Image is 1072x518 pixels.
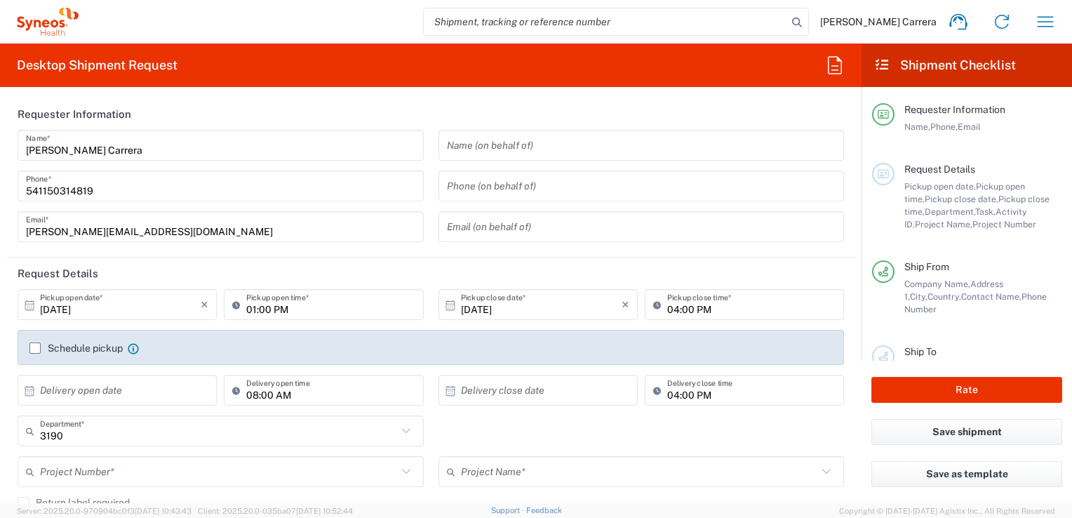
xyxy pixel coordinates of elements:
span: City, [910,291,927,302]
span: Project Name, [915,219,972,230]
span: Ship To [904,346,937,357]
span: Copyright © [DATE]-[DATE] Agistix Inc., All Rights Reserved [839,505,1055,517]
button: Save shipment [871,419,1062,445]
input: Shipment, tracking or reference number [424,8,787,35]
span: Department, [925,206,975,217]
a: Support [491,506,526,514]
label: Schedule pickup [29,343,123,354]
span: Email [958,121,981,132]
h2: Desktop Shipment Request [17,57,177,74]
span: Company Name, [904,279,970,289]
button: Rate [871,377,1062,403]
span: Request Details [904,164,975,175]
span: Project Number [972,219,1036,230]
span: Ship From [904,261,949,272]
span: Requester Information [904,104,1005,115]
span: Pickup close date, [925,194,998,204]
span: [DATE] 10:52:44 [296,507,353,515]
span: Server: 2025.20.0-970904bc0f3 [17,507,192,515]
span: Country, [927,291,961,302]
h2: Shipment Checklist [874,57,1016,74]
span: [DATE] 10:43:43 [135,507,192,515]
span: Phone, [930,121,958,132]
i: × [622,293,629,316]
h2: Request Details [18,267,98,281]
a: Feedback [526,506,562,514]
button: Save as template [871,461,1062,487]
span: Name, [904,121,930,132]
span: Task, [975,206,996,217]
span: Pickup open date, [904,181,976,192]
span: Client: 2025.20.0-035ba07 [198,507,353,515]
label: Return label required [18,497,130,508]
h2: Requester Information [18,107,131,121]
i: × [201,293,208,316]
span: Contact Name, [961,291,1021,302]
span: [PERSON_NAME] Carrera [820,15,937,28]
